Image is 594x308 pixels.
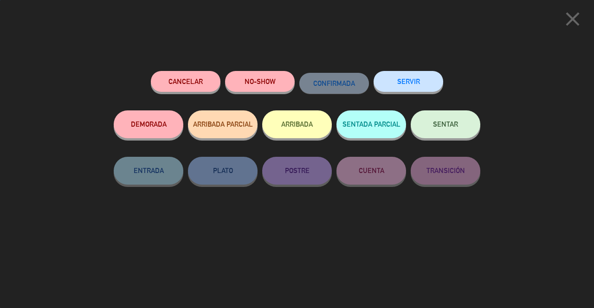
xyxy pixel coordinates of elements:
button: Cancelar [151,71,220,92]
button: CUENTA [336,157,406,185]
button: ARRIBADA PARCIAL [188,110,258,138]
button: DEMORADA [114,110,183,138]
button: CONFIRMADA [299,73,369,94]
button: ENTRADA [114,157,183,185]
button: NO-SHOW [225,71,295,92]
button: SERVIR [374,71,443,92]
button: PLATO [188,157,258,185]
button: TRANSICIÓN [411,157,480,185]
button: SENTAR [411,110,480,138]
span: ARRIBADA PARCIAL [193,120,253,128]
button: POSTRE [262,157,332,185]
i: close [561,7,584,31]
button: SENTADA PARCIAL [336,110,406,138]
span: CONFIRMADA [313,79,355,87]
span: SENTAR [433,120,458,128]
button: close [558,7,587,34]
button: ARRIBADA [262,110,332,138]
